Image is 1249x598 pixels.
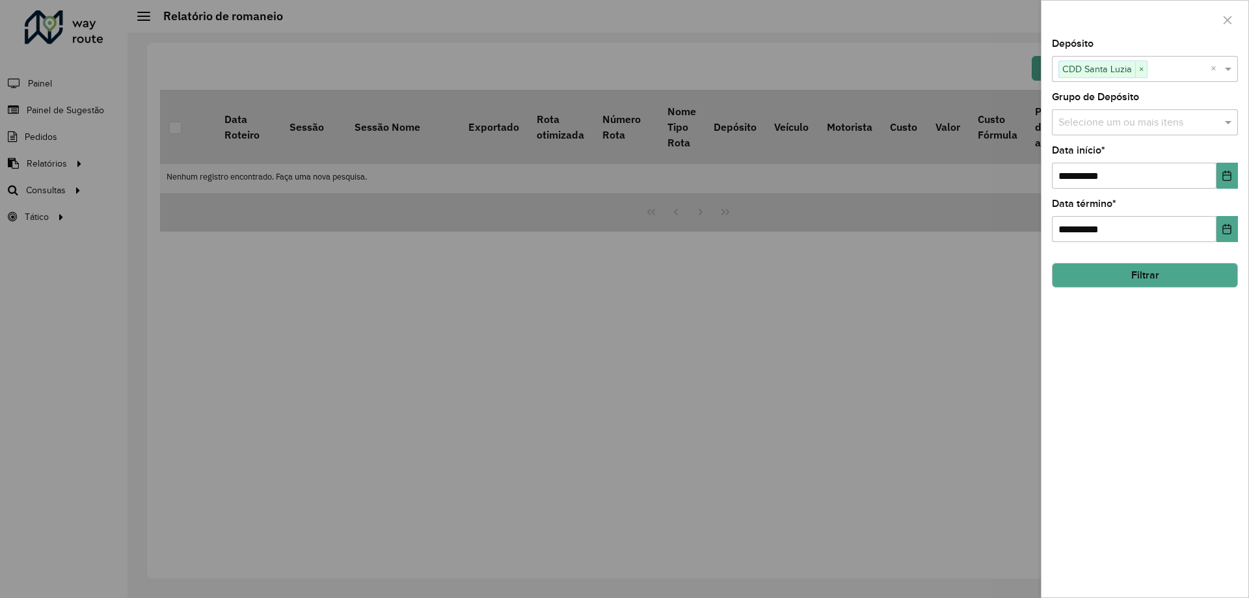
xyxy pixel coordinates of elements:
label: Depósito [1052,36,1094,51]
span: CDD Santa Luzia [1059,61,1135,77]
button: Filtrar [1052,263,1238,288]
label: Grupo de Depósito [1052,89,1139,105]
span: Clear all [1211,61,1222,77]
label: Data início [1052,143,1105,158]
label: Data término [1052,196,1116,211]
span: × [1135,62,1147,77]
button: Choose Date [1216,163,1238,189]
button: Choose Date [1216,216,1238,242]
